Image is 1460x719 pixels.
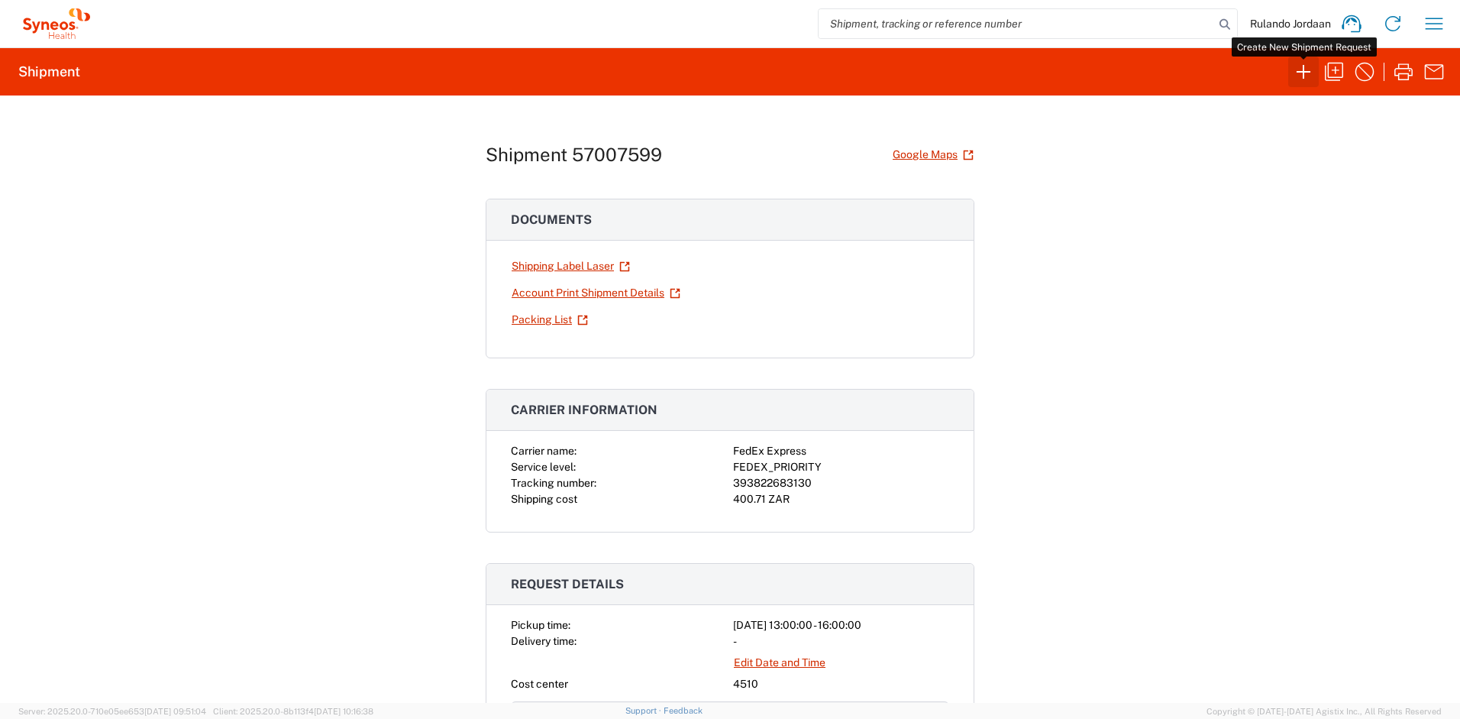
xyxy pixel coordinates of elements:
[733,633,949,649] div: -
[733,475,949,491] div: 393822683130
[511,403,657,417] span: Carrier information
[1206,704,1442,718] span: Copyright © [DATE]-[DATE] Agistix Inc., All Rights Reserved
[733,459,949,475] div: FEDEX_PRIORITY
[819,9,1214,38] input: Shipment, tracking or reference number
[511,253,631,280] a: Shipping Label Laser
[733,491,949,507] div: 400.71 ZAR
[18,63,80,81] h2: Shipment
[511,678,568,690] span: Cost center
[664,706,703,715] a: Feedback
[511,212,592,227] span: Documents
[1250,17,1331,31] span: Rulando Jordaan
[511,280,681,306] a: Account Print Shipment Details
[213,707,373,716] span: Client: 2025.20.0-8b113f4
[511,306,589,333] a: Packing List
[511,493,577,505] span: Shipping cost
[625,706,664,715] a: Support
[511,477,596,489] span: Tracking number:
[18,707,206,716] span: Server: 2025.20.0-710e05ee653
[511,577,624,591] span: Request details
[733,443,949,459] div: FedEx Express
[486,144,662,166] h1: Shipment 57007599
[144,707,206,716] span: [DATE] 09:51:04
[314,707,373,716] span: [DATE] 10:16:38
[733,676,949,692] div: 4510
[511,619,570,631] span: Pickup time:
[511,461,576,473] span: Service level:
[892,141,974,168] a: Google Maps
[733,617,949,633] div: [DATE] 13:00:00 - 16:00:00
[511,635,577,647] span: Delivery time:
[511,445,577,457] span: Carrier name:
[733,649,826,676] a: Edit Date and Time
